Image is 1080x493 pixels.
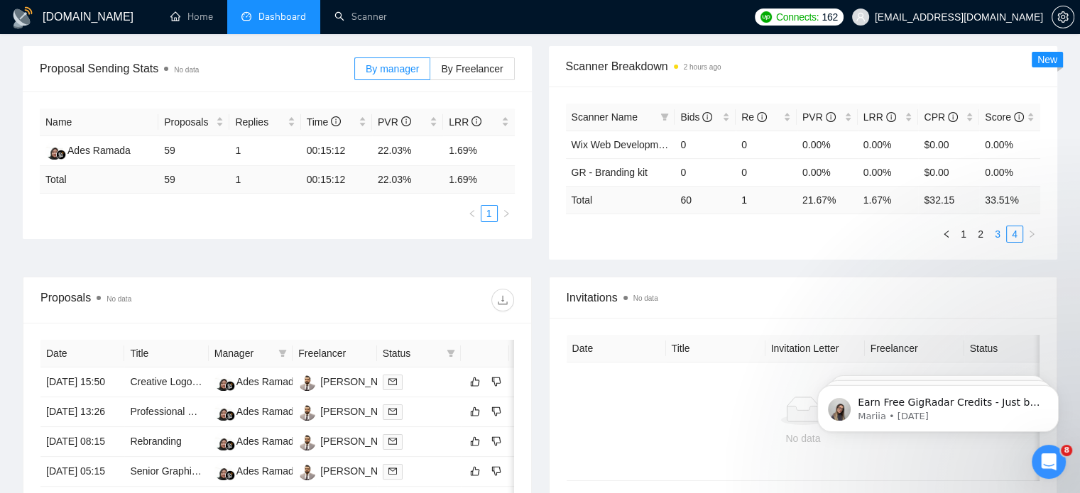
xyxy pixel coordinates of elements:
[797,131,858,158] td: 0.00%
[938,226,955,243] li: Previous Page
[40,289,277,311] div: Proposals
[124,457,208,487] td: Senior Graphic Designer
[449,116,481,128] span: LRR
[680,111,712,123] span: Bids
[130,376,292,387] a: Creative Logo Design for New Brand
[796,355,1080,455] iframe: Intercom notifications message
[236,374,300,389] div: Ades Ramada
[388,437,397,445] span: mail
[826,112,836,122] span: info-circle
[863,111,896,123] span: LRR
[229,109,300,136] th: Replies
[492,294,513,306] span: download
[158,166,229,194] td: 59
[366,63,419,74] span: By manager
[942,230,951,238] span: left
[979,186,1040,214] td: 33.51 %
[214,405,300,416] a: ARAdes Ramada
[858,131,919,158] td: 0.00%
[979,158,1040,186] td: 0.00%
[298,435,402,446] a: AA[PERSON_NAME]
[666,335,765,362] th: Title
[572,139,672,150] a: Wix Web Development
[441,63,503,74] span: By Freelancer
[278,349,287,358] span: filter
[40,457,124,487] td: [DATE] 05:15
[229,166,300,194] td: 1
[918,131,979,158] td: $0.00
[298,465,402,476] a: AA[PERSON_NAME]
[470,376,480,387] span: like
[757,112,767,122] span: info-circle
[973,226,988,242] a: 2
[158,136,229,166] td: 59
[1023,226,1040,243] li: Next Page
[856,12,866,22] span: user
[956,226,971,242] a: 1
[130,436,181,447] a: Rebranding
[797,186,858,214] td: 21.67 %
[40,427,124,457] td: [DATE] 08:15
[822,9,837,25] span: 162
[225,441,235,450] img: gigradar-bm.png
[130,406,300,417] a: Professional Logo Design for Branding
[488,433,505,450] button: dislike
[298,405,402,416] a: AA[PERSON_NAME]
[320,404,402,419] div: [PERSON_NAME]
[236,404,300,419] div: Ades Ramada
[741,111,767,123] span: Re
[491,289,514,311] button: download
[388,467,397,475] span: mail
[802,111,836,123] span: PVR
[491,406,501,417] span: dislike
[858,158,919,186] td: 0.00%
[567,289,1040,306] span: Invitations
[229,136,300,166] td: 1
[236,433,300,449] div: Ades Ramada
[736,131,797,158] td: 0
[488,462,505,480] button: dislike
[225,381,235,391] img: gigradar-bm.png
[633,294,658,302] span: No data
[760,11,772,23] img: upwork-logo.png
[470,436,480,447] span: like
[209,340,293,367] th: Manager
[675,131,736,158] td: 0
[467,433,484,450] button: like
[467,403,484,420] button: like
[491,465,501,477] span: dislike
[1052,6,1074,28] button: setting
[214,465,300,476] a: ARAdes Ramada
[447,349,455,358] span: filter
[498,205,515,222] li: Next Page
[491,376,501,387] span: dislike
[130,465,239,477] a: Senior Graphic Designer
[444,343,458,364] span: filter
[124,397,208,427] td: Professional Logo Design for Branding
[948,112,958,122] span: info-circle
[1052,11,1074,23] span: setting
[660,113,669,121] span: filter
[225,470,235,480] img: gigradar-bm.png
[443,136,514,166] td: 1.69%
[276,343,290,364] span: filter
[1052,11,1074,23] a: setting
[378,116,411,128] span: PVR
[481,206,497,221] a: 1
[471,116,481,126] span: info-circle
[488,373,505,390] button: dislike
[383,345,441,361] span: Status
[572,167,648,178] a: GR - Branding kit
[40,166,158,194] td: Total
[776,9,819,25] span: Connects:
[214,435,300,446] a: ARAdes Ramada
[955,226,972,243] li: 1
[443,166,514,194] td: 1.69 %
[470,465,480,477] span: like
[675,186,736,214] td: 60
[67,143,131,158] div: Ades Ramada
[567,335,666,362] th: Date
[45,144,131,155] a: ARAdes Ramada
